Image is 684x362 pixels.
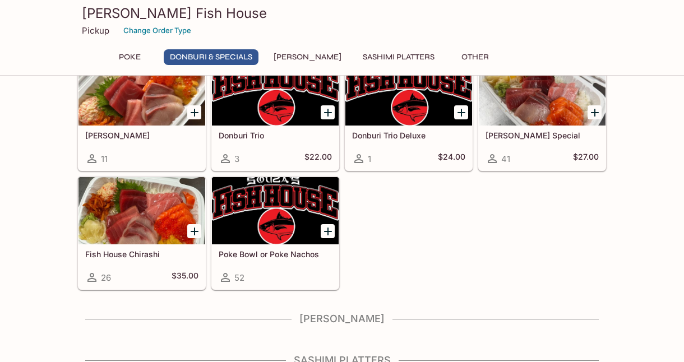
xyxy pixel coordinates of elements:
h5: Poke Bowl or Poke Nachos [219,249,332,259]
a: Donburi Trio Deluxe1$24.00 [345,58,473,171]
a: [PERSON_NAME]11 [78,58,206,171]
h5: [PERSON_NAME] Special [486,131,599,140]
button: Add Fish House Chirashi [187,224,201,238]
span: 26 [101,272,111,283]
span: 41 [501,154,510,164]
button: Other [450,49,500,65]
h4: [PERSON_NAME] [77,313,607,325]
button: Sashimi Platters [357,49,441,65]
div: Souza Special [479,58,606,126]
div: Fish House Chirashi [78,177,205,244]
h5: $35.00 [172,271,198,284]
h5: Donburi Trio Deluxe [352,131,465,140]
span: 3 [234,154,239,164]
div: Poke Bowl or Poke Nachos [212,177,339,244]
a: [PERSON_NAME] Special41$27.00 [478,58,606,171]
button: [PERSON_NAME] [267,49,348,65]
button: Add Poke Bowl or Poke Nachos [321,224,335,238]
button: Change Order Type [118,22,196,39]
h5: $27.00 [573,152,599,165]
a: Fish House Chirashi26$35.00 [78,177,206,290]
span: 52 [234,272,244,283]
button: Add Donburi Trio [321,105,335,119]
h5: Fish House Chirashi [85,249,198,259]
a: Poke Bowl or Poke Nachos52 [211,177,339,290]
h3: [PERSON_NAME] Fish House [82,4,602,22]
div: Sashimi Donburis [78,58,205,126]
h5: Donburi Trio [219,131,332,140]
span: 11 [101,154,108,164]
button: Add Donburi Trio Deluxe [454,105,468,119]
h5: $22.00 [304,152,332,165]
p: Pickup [82,25,109,36]
span: 1 [368,154,371,164]
h5: $24.00 [438,152,465,165]
button: Add Souza Special [588,105,602,119]
div: Donburi Trio Deluxe [345,58,472,126]
button: Add Sashimi Donburis [187,105,201,119]
button: Poke [104,49,155,65]
div: Donburi Trio [212,58,339,126]
button: Donburi & Specials [164,49,258,65]
h5: [PERSON_NAME] [85,131,198,140]
a: Donburi Trio3$22.00 [211,58,339,171]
